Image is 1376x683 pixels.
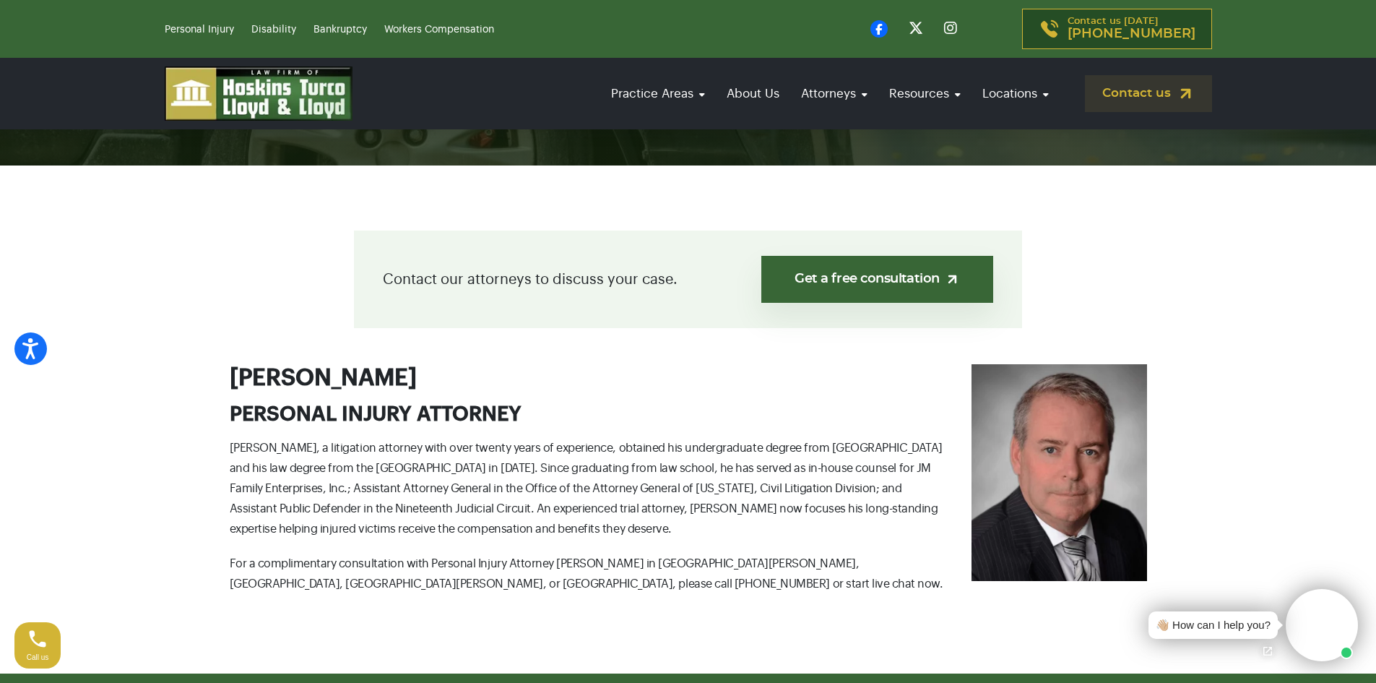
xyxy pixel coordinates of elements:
h2: [PERSON_NAME] [230,364,1147,392]
a: About Us [719,73,787,114]
a: Bankruptcy [313,25,367,35]
p: For a complimentary consultation with Personal Injury Attorney [PERSON_NAME] in [GEOGRAPHIC_DATA]... [230,554,1147,594]
img: logo [165,66,352,121]
p: [PERSON_NAME], a litigation attorney with over twenty years of experience, obtained his undergrad... [230,438,1147,539]
a: Locations [975,73,1056,114]
img: Kierman Moylan [972,364,1147,581]
span: Call us [27,653,49,661]
div: 👋🏼 How can I help you? [1156,617,1271,634]
a: Attorneys [794,73,875,114]
a: Contact us [1085,75,1212,112]
img: arrow-up-right-light.svg [945,272,960,287]
a: Disability [251,25,296,35]
a: Open chat [1252,636,1283,666]
a: Get a free consultation [761,256,993,303]
a: Contact us [DATE][PHONE_NUMBER] [1022,9,1212,49]
a: Personal Injury [165,25,234,35]
a: Practice Areas [604,73,712,114]
span: [PHONE_NUMBER] [1068,27,1195,41]
div: Contact our attorneys to discuss your case. [354,231,1022,328]
p: Contact us [DATE] [1068,17,1195,41]
a: Resources [882,73,968,114]
h3: PERSONAL INJURY ATTORNEY [230,403,1147,427]
a: Workers Compensation [384,25,494,35]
